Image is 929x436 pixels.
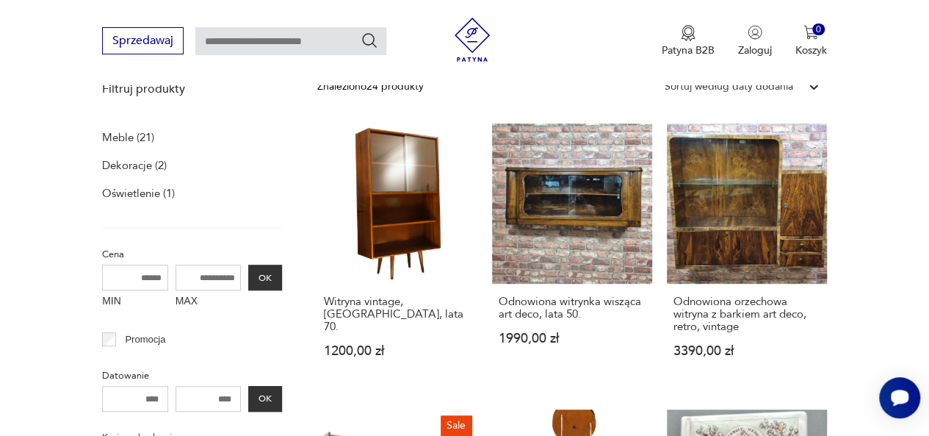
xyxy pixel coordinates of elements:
[662,25,715,57] a: Ikona medaluPatyna B2B
[662,25,715,57] button: Patyna B2B
[681,25,695,41] img: Ikona medalu
[450,18,494,62] img: Patyna - sklep z meblami i dekoracjami vintage
[748,25,762,40] img: Ikonka użytkownika
[879,377,920,418] iframe: Smartsupp widget button
[738,25,772,57] button: Zaloguj
[795,25,827,57] button: 0Koszyk
[499,296,646,321] h3: Odnowiona witrynka wisząca art deco, lata 50.
[738,43,772,57] p: Zaloguj
[102,37,184,47] a: Sprzedawaj
[795,43,827,57] p: Koszyk
[102,290,168,314] label: MIN
[812,24,825,36] div: 0
[102,368,282,384] p: Datowanie
[102,183,175,204] a: Oświetlenie (1)
[248,265,282,290] button: OK
[125,332,165,348] p: Promocja
[102,246,282,262] p: Cena
[673,296,820,333] h3: Odnowiona orzechowa witryna z barkiem art deco, retro, vintage
[102,127,154,148] a: Meble (21)
[176,290,242,314] label: MAX
[361,32,378,49] button: Szukaj
[667,124,827,386] a: Odnowiona orzechowa witryna z barkiem art deco, retro, vintageOdnowiona orzechowa witryna z barki...
[317,124,477,386] a: Witryna vintage, Polska, lata 70.Witryna vintage, [GEOGRAPHIC_DATA], lata 70.1200,00 zł
[665,79,793,95] div: Sortuj według daty dodania
[492,124,652,386] a: Odnowiona witrynka wisząca art deco, lata 50.Odnowiona witrynka wisząca art deco, lata 50.1990,00 zł
[248,386,282,412] button: OK
[317,79,424,95] div: Znaleziono 24 produkty
[102,81,282,97] p: Filtruj produkty
[324,345,471,357] p: 1200,00 zł
[324,296,471,333] h3: Witryna vintage, [GEOGRAPHIC_DATA], lata 70.
[102,155,167,176] a: Dekoracje (2)
[102,27,184,54] button: Sprzedawaj
[499,332,646,345] p: 1990,00 zł
[662,43,715,57] p: Patyna B2B
[803,25,818,40] img: Ikona koszyka
[673,345,820,357] p: 3390,00 zł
